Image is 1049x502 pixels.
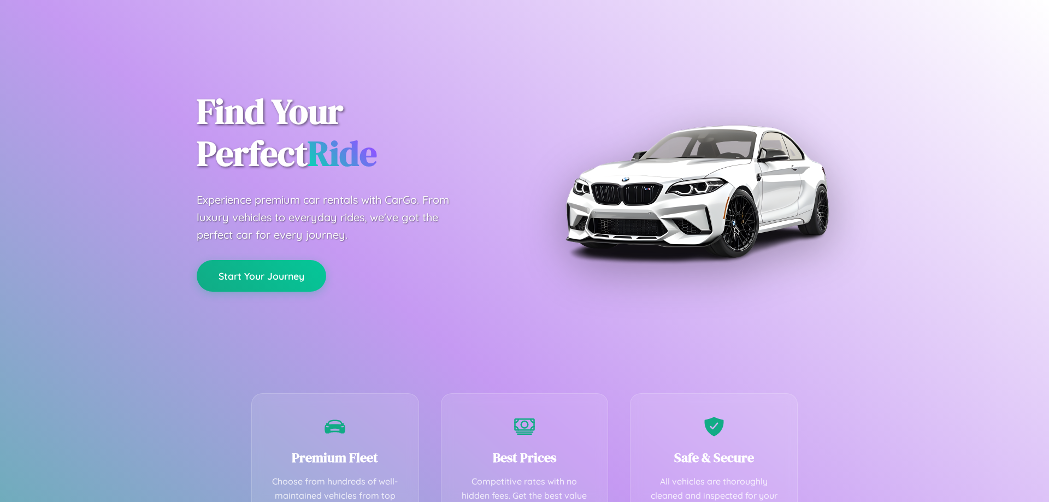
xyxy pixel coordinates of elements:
[268,448,402,466] h3: Premium Fleet
[647,448,781,466] h3: Safe & Secure
[458,448,592,466] h3: Best Prices
[560,55,833,328] img: Premium BMW car rental vehicle
[197,191,470,244] p: Experience premium car rentals with CarGo. From luxury vehicles to everyday rides, we've got the ...
[197,260,326,292] button: Start Your Journey
[308,129,377,177] span: Ride
[197,91,508,175] h1: Find Your Perfect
